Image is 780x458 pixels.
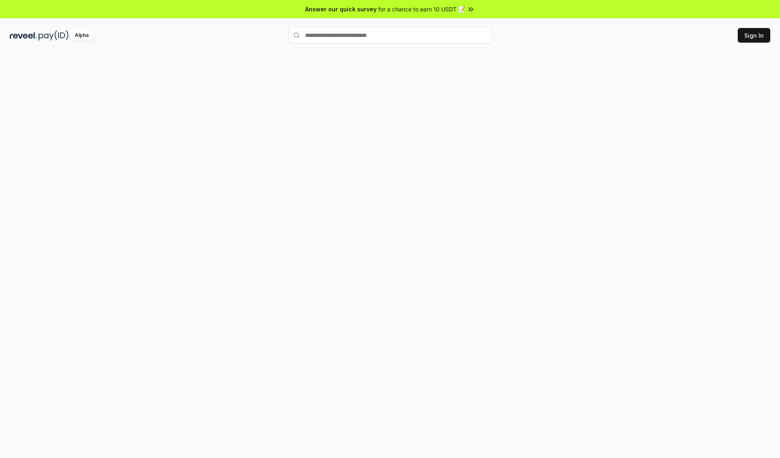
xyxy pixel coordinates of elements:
span: for a chance to earn 10 USDT 📝 [378,5,465,13]
div: Alpha [70,30,93,41]
button: Sign In [738,28,770,43]
img: reveel_dark [10,30,37,41]
span: Answer our quick survey [305,5,377,13]
img: pay_id [39,30,69,41]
